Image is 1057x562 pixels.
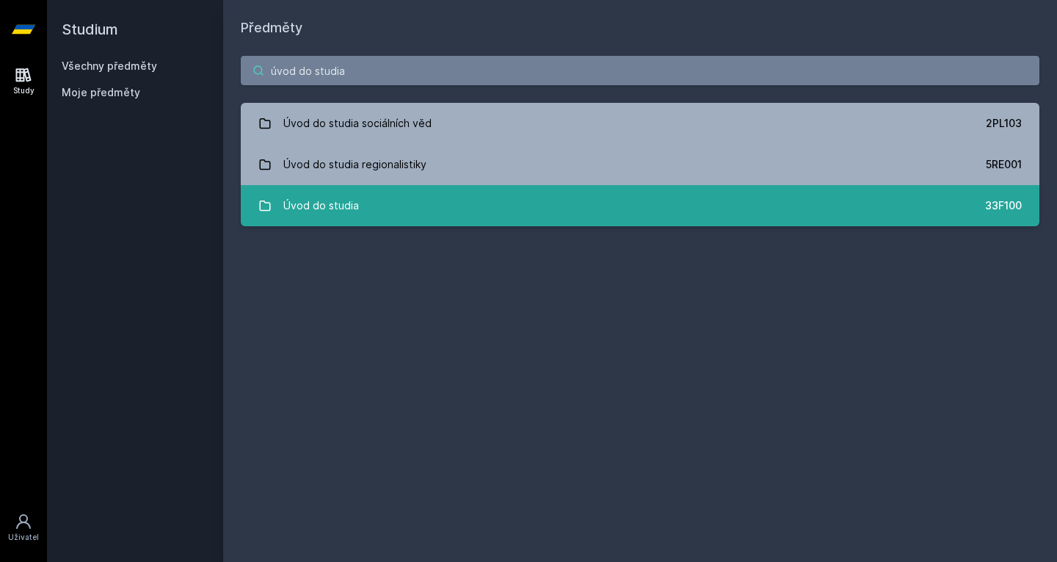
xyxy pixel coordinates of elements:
[62,60,157,72] a: Všechny předměty
[986,157,1022,172] div: 5RE001
[986,116,1022,131] div: 2PL103
[241,56,1039,85] input: Název nebo ident předmětu…
[241,103,1039,144] a: Úvod do studia sociálních věd 2PL103
[62,85,140,100] span: Moje předměty
[283,150,426,179] div: Úvod do studia regionalistiky
[13,85,34,96] div: Study
[985,198,1022,213] div: 33F100
[3,505,44,550] a: Uživatel
[3,59,44,104] a: Study
[283,109,432,138] div: Úvod do studia sociálních věd
[241,185,1039,226] a: Úvod do studia 33F100
[241,144,1039,185] a: Úvod do studia regionalistiky 5RE001
[283,191,359,220] div: Úvod do studia
[241,18,1039,38] h1: Předměty
[8,532,39,543] div: Uživatel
